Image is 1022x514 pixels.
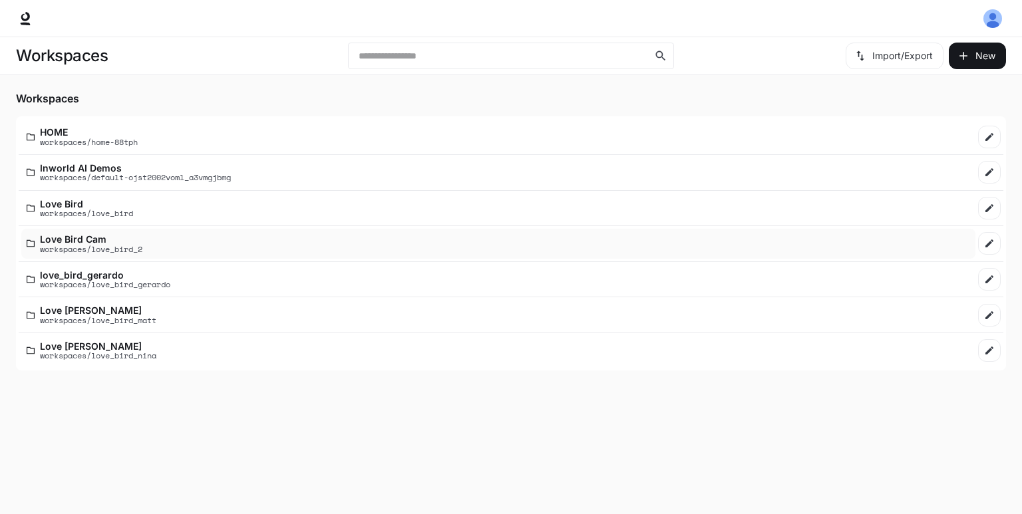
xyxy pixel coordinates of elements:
[21,122,975,152] a: HOMEworkspaces/home-88tph
[40,351,156,360] p: workspaces/love_bird_nina
[40,270,170,280] p: love_bird_gerardo
[40,245,142,253] p: workspaces/love_bird_2
[40,341,156,351] p: Love [PERSON_NAME]
[21,336,975,366] a: Love [PERSON_NAME]workspaces/love_bird_nina
[40,163,231,173] p: Inworld AI Demos
[978,197,1001,219] a: Edit workspace
[978,161,1001,184] a: Edit workspace
[949,43,1006,69] button: Create workspace
[40,305,156,315] p: Love [PERSON_NAME]
[21,300,975,330] a: Love [PERSON_NAME]workspaces/love_bird_matt
[21,158,975,188] a: Inworld AI Demosworkspaces/default-ojst2002voml_a3vmgjbmg
[978,304,1001,326] a: Edit workspace
[40,199,133,209] p: Love Bird
[40,127,138,137] p: HOME
[978,232,1001,255] a: Edit workspace
[16,91,1006,106] h5: Workspaces
[978,126,1001,148] a: Edit workspace
[21,265,975,295] a: love_bird_gerardoworkspaces/love_bird_gerardo
[21,229,975,259] a: Love Bird Camworkspaces/love_bird_2
[21,193,975,223] a: Love Birdworkspaces/love_bird
[983,9,1002,28] img: User avatar
[40,209,133,217] p: workspaces/love_bird
[978,268,1001,291] a: Edit workspace
[40,316,156,324] p: workspaces/love_bird_matt
[979,5,1006,32] button: User avatar
[16,43,108,69] h1: Workspaces
[40,234,142,244] p: Love Bird Cam
[40,280,170,289] p: workspaces/love_bird_gerardo
[40,138,138,146] p: workspaces/home-88tph
[846,43,943,69] button: Import/Export
[978,339,1001,362] a: Edit workspace
[40,173,231,182] p: workspaces/default-ojst2002voml_a3vmgjbmg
